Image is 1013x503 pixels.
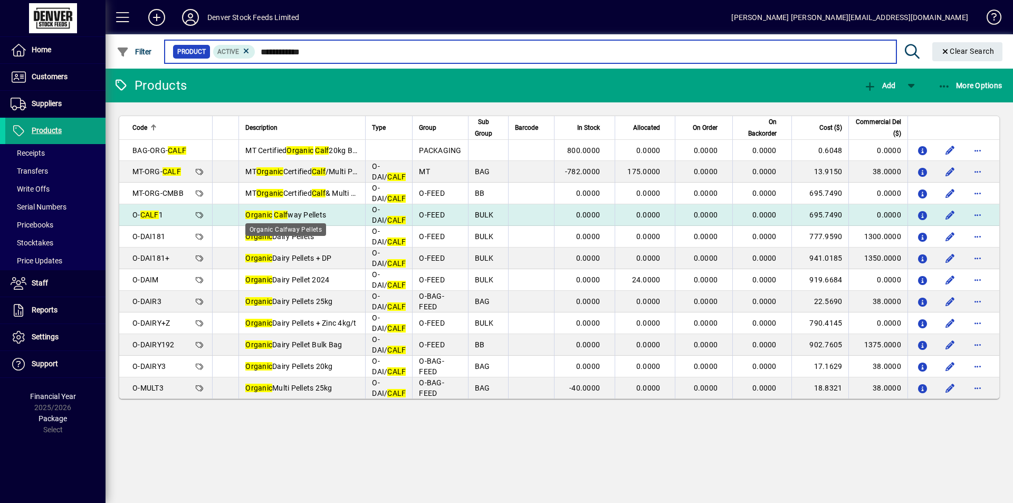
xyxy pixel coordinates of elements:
[791,356,849,377] td: 17.1629
[372,292,406,311] span: O-DAI/
[636,254,661,262] span: 0.0000
[11,203,66,211] span: Serial Numbers
[5,324,106,350] a: Settings
[372,162,406,181] span: O-DAI/
[969,336,986,353] button: More options
[245,340,342,349] span: Dairy Pellet Bulk Bag
[32,359,58,368] span: Support
[245,189,360,197] span: MT Certified & Multi BB
[168,146,186,155] em: CALF
[387,346,406,354] em: CALF
[245,276,329,284] span: Dairy Pellet 2024
[636,211,661,219] span: 0.0000
[5,144,106,162] a: Receipts
[475,116,492,139] span: Sub Group
[245,276,272,284] em: Organic
[752,384,777,392] span: 0.0000
[848,312,907,334] td: 0.0000
[163,167,181,176] em: CALF
[969,358,986,375] button: More options
[861,76,898,95] button: Add
[848,183,907,204] td: 0.0000
[752,189,777,197] span: 0.0000
[245,362,272,371] em: Organic
[515,122,548,134] div: Barcode
[132,122,147,134] span: Code
[969,271,986,288] button: More options
[286,146,313,155] em: Organic
[475,297,490,306] span: BAG
[419,167,430,176] span: MT
[11,257,62,265] span: Price Updates
[752,276,777,284] span: 0.0000
[969,293,986,310] button: More options
[372,205,406,224] span: O-DAI/
[752,362,777,371] span: 0.0000
[739,116,777,139] span: On Backorder
[752,319,777,327] span: 0.0000
[132,362,166,371] span: O-DAIRY3
[132,276,159,284] span: O-DAIM
[245,254,331,262] span: Dairy Pellets + DP
[419,378,444,397] span: O-BAG-FEED
[419,122,461,134] div: Group
[245,232,272,241] em: Organic
[791,183,849,204] td: 695.7490
[387,389,406,397] em: CALF
[177,46,206,57] span: Product
[791,204,849,226] td: 695.7490
[694,384,718,392] span: 0.0000
[848,226,907,248] td: 1300.0000
[864,81,895,90] span: Add
[636,340,661,349] span: 0.0000
[694,211,718,219] span: 0.0000
[819,122,842,134] span: Cost ($)
[942,228,959,245] button: Edit
[475,254,494,262] span: BULK
[132,319,170,327] span: O-DAIRY+Z
[475,319,494,327] span: BULK
[5,91,106,117] a: Suppliers
[245,297,272,306] em: Organic
[576,340,600,349] span: 0.0000
[636,319,661,327] span: 0.0000
[942,271,959,288] button: Edit
[217,48,239,55] span: Active
[372,249,406,268] span: O-DAI/
[848,161,907,183] td: 38.0000
[848,334,907,356] td: 1375.0000
[387,173,406,181] em: CALF
[5,252,106,270] a: Price Updates
[694,276,718,284] span: 0.0000
[32,99,62,108] span: Suppliers
[132,122,206,134] div: Code
[752,254,777,262] span: 0.0000
[312,189,326,197] em: Calf
[5,198,106,216] a: Serial Numbers
[942,315,959,331] button: Edit
[577,122,600,134] span: In Stock
[979,2,1000,36] a: Knowledge Base
[245,297,332,306] span: Dairy Pellets 25kg
[632,276,661,284] span: 24.0000
[32,333,59,341] span: Settings
[387,194,406,203] em: CALF
[791,269,849,291] td: 919.6684
[114,42,155,61] button: Filter
[113,77,187,94] div: Products
[245,362,332,371] span: Dairy Pellets 20kg
[848,291,907,312] td: 38.0000
[576,319,600,327] span: 0.0000
[848,377,907,398] td: 38.0000
[5,37,106,63] a: Home
[942,293,959,310] button: Edit
[372,122,406,134] div: Type
[372,314,406,333] span: O-DAI/
[132,254,169,262] span: O-DAI181+
[848,204,907,226] td: 0.0000
[419,276,445,284] span: O-FEED
[636,146,661,155] span: 0.0000
[419,340,445,349] span: O-FEED
[855,116,901,139] span: Commercial Del ($)
[475,116,502,139] div: Sub Group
